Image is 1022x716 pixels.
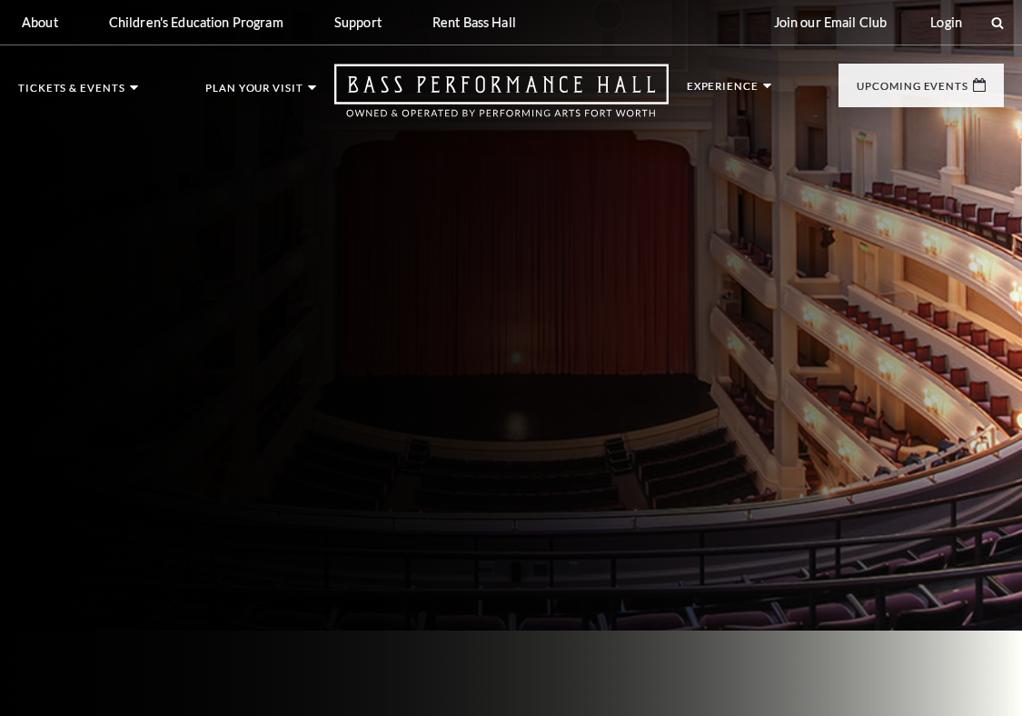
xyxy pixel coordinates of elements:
[109,15,283,30] p: Children's Education Program
[334,15,382,30] p: Support
[857,81,968,101] p: Upcoming Events
[432,15,516,30] p: Rent Bass Hall
[22,15,58,30] p: About
[687,81,759,101] p: Experience
[18,83,125,103] p: Tickets & Events
[205,83,303,103] p: Plan Your Visit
